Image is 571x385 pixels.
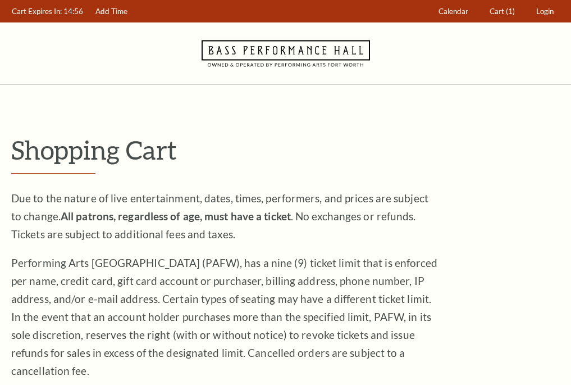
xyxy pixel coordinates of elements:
[11,254,438,380] p: Performing Arts [GEOGRAPHIC_DATA] (PAFW), has a nine (9) ticket limit that is enforced per name, ...
[490,7,504,16] span: Cart
[90,1,133,22] a: Add Time
[11,192,428,241] span: Due to the nature of live entertainment, dates, times, performers, and prices are subject to chan...
[531,1,559,22] a: Login
[536,7,554,16] span: Login
[63,7,83,16] span: 14:56
[438,7,468,16] span: Calendar
[61,210,291,223] strong: All patrons, regardless of age, must have a ticket
[433,1,474,22] a: Calendar
[11,135,560,164] p: Shopping Cart
[485,1,520,22] a: Cart (1)
[506,7,515,16] span: (1)
[12,7,62,16] span: Cart Expires In:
